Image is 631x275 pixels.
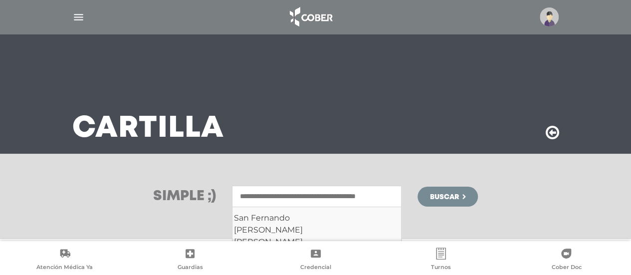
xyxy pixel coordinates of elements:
div: San Fernando [234,212,400,224]
a: Cober Doc [504,248,629,273]
span: Credencial [300,264,331,273]
span: Cober Doc [551,264,581,273]
h3: Cartilla [72,116,224,142]
span: Buscar [429,194,458,201]
span: Turnos [431,264,451,273]
button: Buscar [418,187,477,207]
img: logo_cober_home-white.png [284,5,337,29]
img: profile-placeholder.svg [540,7,559,26]
span: Guardias [178,264,203,273]
a: Guardias [127,248,252,273]
span: Atención Médica Ya [36,264,93,273]
div: [PERSON_NAME] [234,236,400,248]
h3: Simple ;) [153,190,216,204]
a: Turnos [378,248,503,273]
a: Credencial [253,248,378,273]
div: [PERSON_NAME] [234,224,400,236]
img: Cober_menu-lines-white.svg [72,11,85,23]
a: Atención Médica Ya [2,248,127,273]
